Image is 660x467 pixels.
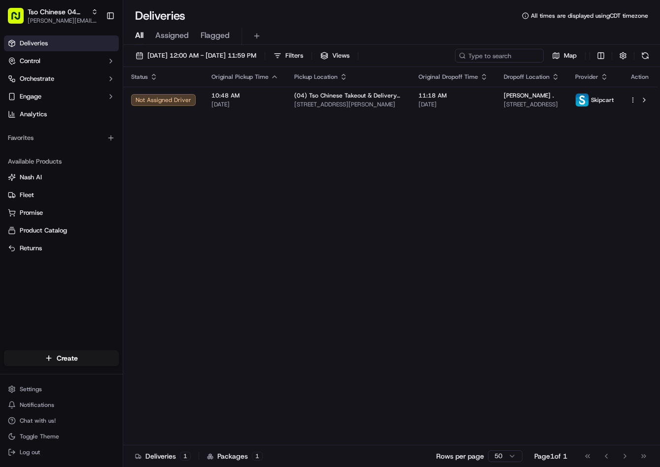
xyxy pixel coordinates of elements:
[418,92,488,100] span: 11:18 AM
[20,226,67,235] span: Product Catalog
[20,401,54,409] span: Notifications
[504,92,554,100] span: [PERSON_NAME] .
[131,49,261,63] button: [DATE] 12:00 AM - [DATE] 11:59 PM
[4,205,119,221] button: Promise
[4,71,119,87] button: Orchestrate
[629,73,650,81] div: Action
[28,17,98,25] button: [PERSON_NAME][EMAIL_ADDRESS][DOMAIN_NAME]
[4,53,119,69] button: Control
[455,49,544,63] input: Type to search
[4,382,119,396] button: Settings
[4,350,119,366] button: Create
[131,73,148,81] span: Status
[4,154,119,169] div: Available Products
[20,74,54,83] span: Orchestrate
[564,51,577,60] span: Map
[332,51,349,60] span: Views
[20,385,42,393] span: Settings
[8,173,115,182] a: Nash AI
[294,73,338,81] span: Pickup Location
[20,208,43,217] span: Promise
[201,30,230,41] span: Flagged
[638,49,652,63] button: Refresh
[576,94,589,106] img: profile_skipcart_partner.png
[20,417,56,425] span: Chat with us!
[20,110,47,119] span: Analytics
[4,4,102,28] button: Tso Chinese 04 Round Rock[PERSON_NAME][EMAIL_ADDRESS][DOMAIN_NAME]
[4,35,119,51] a: Deliveries
[8,191,115,200] a: Fleet
[8,208,115,217] a: Promise
[20,92,41,101] span: Engage
[548,49,581,63] button: Map
[4,187,119,203] button: Fleet
[4,414,119,428] button: Chat with us!
[4,89,119,104] button: Engage
[534,451,567,461] div: Page 1 of 1
[4,106,119,122] a: Analytics
[135,8,185,24] h1: Deliveries
[285,51,303,60] span: Filters
[155,30,189,41] span: Assigned
[20,39,48,48] span: Deliveries
[504,100,559,108] span: [STREET_ADDRESS]
[269,49,308,63] button: Filters
[4,130,119,146] div: Favorites
[4,430,119,443] button: Toggle Theme
[8,226,115,235] a: Product Catalog
[20,433,59,440] span: Toggle Theme
[147,51,256,60] span: [DATE] 12:00 AM - [DATE] 11:59 PM
[20,173,42,182] span: Nash AI
[57,353,78,363] span: Create
[418,73,478,81] span: Original Dropoff Time
[252,452,263,461] div: 1
[211,100,278,108] span: [DATE]
[20,191,34,200] span: Fleet
[211,92,278,100] span: 10:48 AM
[436,451,484,461] p: Rows per page
[294,100,403,108] span: [STREET_ADDRESS][PERSON_NAME]
[4,169,119,185] button: Nash AI
[20,57,40,66] span: Control
[8,244,115,253] a: Returns
[316,49,354,63] button: Views
[135,30,143,41] span: All
[294,92,403,100] span: (04) Tso Chinese Takeout & Delivery Round Rock
[135,451,191,461] div: Deliveries
[531,12,648,20] span: All times are displayed using CDT timezone
[207,451,263,461] div: Packages
[28,7,87,17] button: Tso Chinese 04 Round Rock
[575,73,598,81] span: Provider
[180,452,191,461] div: 1
[504,73,550,81] span: Dropoff Location
[20,244,42,253] span: Returns
[418,100,488,108] span: [DATE]
[4,398,119,412] button: Notifications
[211,73,269,81] span: Original Pickup Time
[4,240,119,256] button: Returns
[591,96,614,104] span: Skipcart
[20,448,40,456] span: Log out
[4,445,119,459] button: Log out
[4,223,119,238] button: Product Catalog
